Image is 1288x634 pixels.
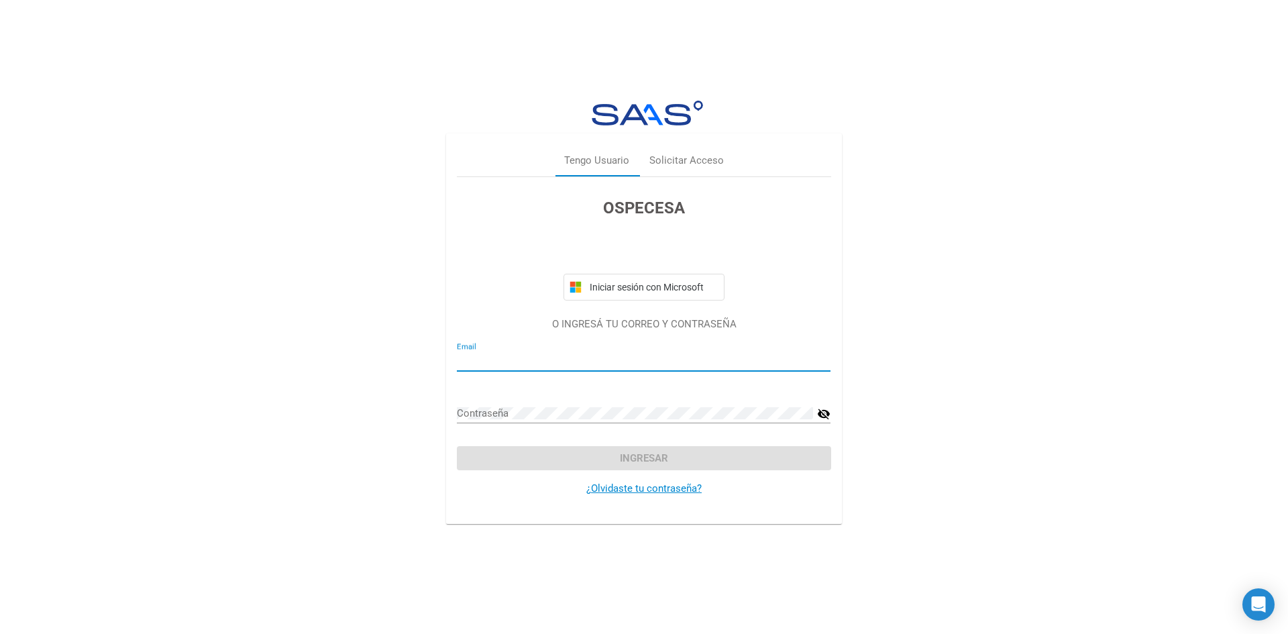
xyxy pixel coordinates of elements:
[564,153,629,168] div: Tengo Usuario
[620,452,668,464] span: Ingresar
[563,274,724,301] button: Iniciar sesión con Microsoft
[587,282,718,293] span: Iniciar sesión con Microsoft
[586,482,702,494] a: ¿Olvidaste tu contraseña?
[557,235,731,264] iframe: Botón Iniciar sesión con Google
[1242,588,1275,621] div: Open Intercom Messenger
[457,196,830,220] h3: OSPECESA
[457,446,830,470] button: Ingresar
[817,406,830,422] mat-icon: visibility_off
[649,153,724,168] div: Solicitar Acceso
[457,317,830,332] p: O INGRESÁ TU CORREO Y CONTRASEÑA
